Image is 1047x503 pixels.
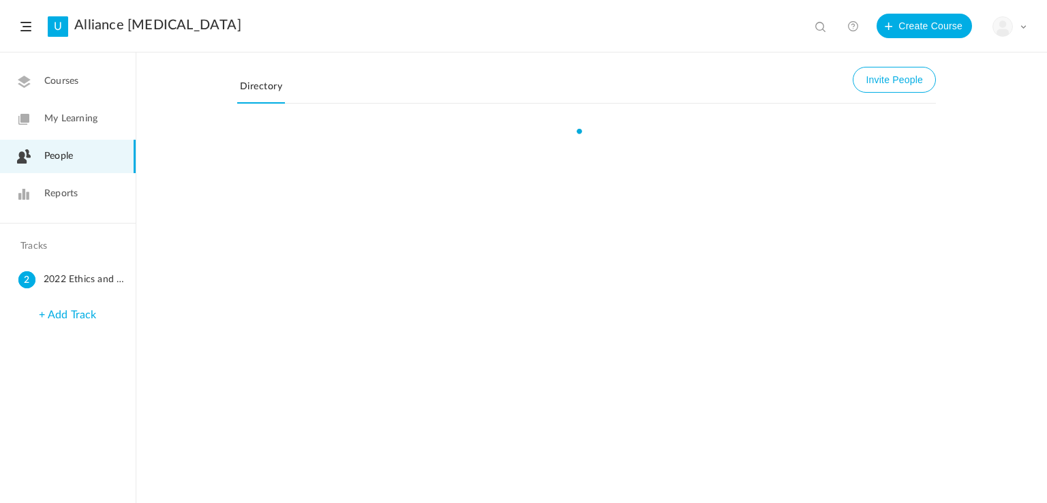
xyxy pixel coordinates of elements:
span: People [44,149,73,164]
h4: Tracks [20,241,112,252]
span: Courses [44,74,78,89]
img: user-image.png [993,17,1012,36]
a: + Add Track [39,309,96,320]
a: Directory [237,78,285,104]
a: U [48,16,68,37]
button: Create Course [877,14,972,38]
span: My Learning [44,112,97,126]
span: Reports [44,187,78,201]
cite: 2 [18,271,35,290]
button: Invite People [853,67,936,93]
span: 2022 Ethics and Mandatory Reporting [44,271,130,288]
a: Alliance [MEDICAL_DATA] [74,17,241,33]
